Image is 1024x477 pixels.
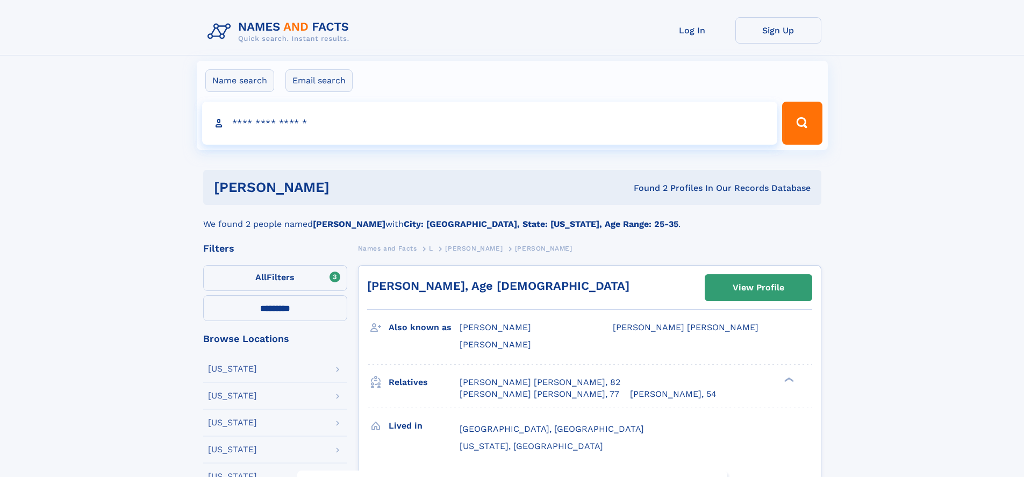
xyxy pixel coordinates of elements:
[313,219,385,229] b: [PERSON_NAME]
[460,441,603,451] span: [US_STATE], [GEOGRAPHIC_DATA]
[460,322,531,332] span: [PERSON_NAME]
[389,373,460,391] h3: Relatives
[613,322,758,332] span: [PERSON_NAME] [PERSON_NAME]
[389,318,460,337] h3: Also known as
[515,245,572,252] span: [PERSON_NAME]
[649,17,735,44] a: Log In
[358,241,417,255] a: Names and Facts
[367,279,629,293] a: [PERSON_NAME], Age [DEMOGRAPHIC_DATA]
[203,205,821,231] div: We found 2 people named with .
[460,339,531,350] span: [PERSON_NAME]
[782,102,822,145] button: Search Button
[445,245,503,252] span: [PERSON_NAME]
[208,391,257,400] div: [US_STATE]
[733,275,784,300] div: View Profile
[203,17,358,46] img: Logo Names and Facts
[208,365,257,373] div: [US_STATE]
[202,102,778,145] input: search input
[735,17,821,44] a: Sign Up
[429,241,433,255] a: L
[630,388,717,400] a: [PERSON_NAME], 54
[389,417,460,435] h3: Lived in
[203,334,347,344] div: Browse Locations
[782,376,794,383] div: ❯
[705,275,812,301] a: View Profile
[203,265,347,291] label: Filters
[255,272,267,282] span: All
[285,69,353,92] label: Email search
[460,388,619,400] a: [PERSON_NAME] [PERSON_NAME], 77
[208,418,257,427] div: [US_STATE]
[214,181,482,194] h1: [PERSON_NAME]
[404,219,678,229] b: City: [GEOGRAPHIC_DATA], State: [US_STATE], Age Range: 25-35
[429,245,433,252] span: L
[460,376,620,388] a: [PERSON_NAME] [PERSON_NAME], 82
[460,424,644,434] span: [GEOGRAPHIC_DATA], [GEOGRAPHIC_DATA]
[203,244,347,253] div: Filters
[482,182,811,194] div: Found 2 Profiles In Our Records Database
[208,445,257,454] div: [US_STATE]
[445,241,503,255] a: [PERSON_NAME]
[205,69,274,92] label: Name search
